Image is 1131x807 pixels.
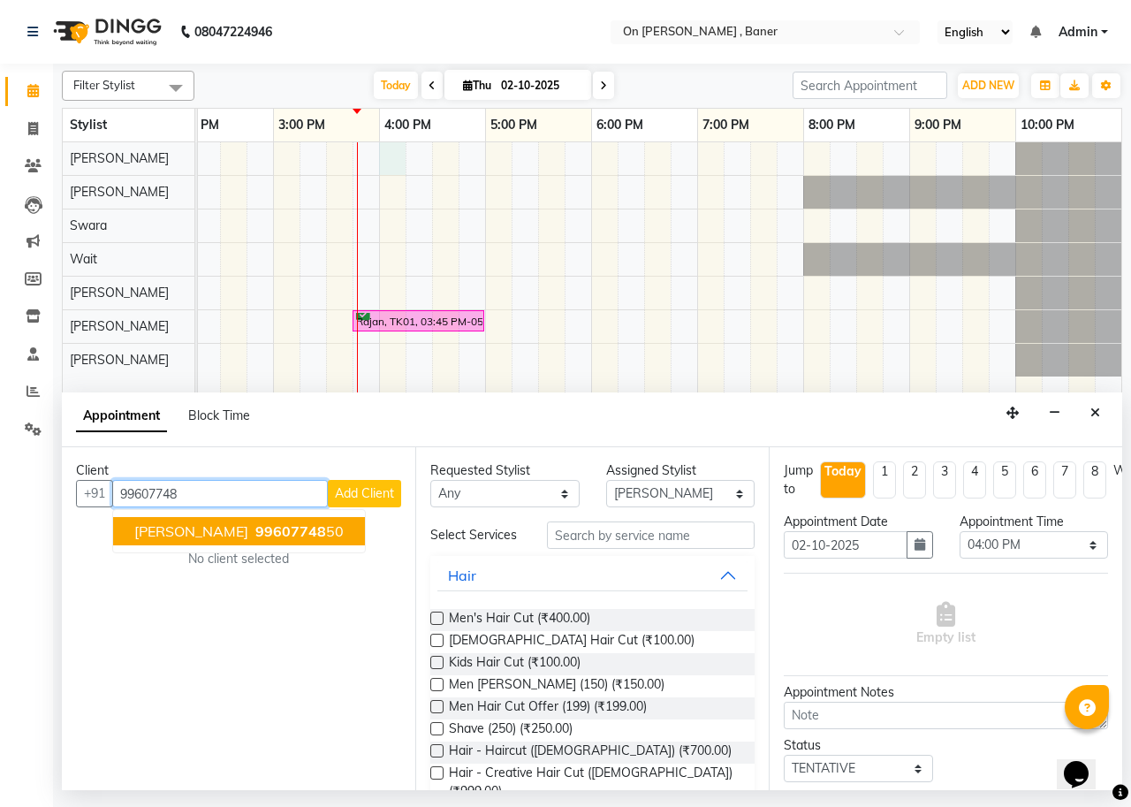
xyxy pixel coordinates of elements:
[449,653,581,675] span: Kids Hair Cut (₹100.00)
[592,112,648,138] a: 6:00 PM
[194,7,272,57] b: 08047224946
[960,513,1109,531] div: Appointment Time
[274,112,330,138] a: 3:00 PM
[448,565,476,586] div: Hair
[380,112,436,138] a: 4:00 PM
[933,461,956,499] li: 3
[437,560,748,591] button: Hair
[45,7,166,57] img: logo
[252,522,344,540] ngb-highlight: 50
[1023,461,1046,499] li: 6
[335,485,394,501] span: Add Client
[804,112,860,138] a: 8:00 PM
[958,73,1019,98] button: ADD NEW
[784,513,933,531] div: Appointment Date
[993,461,1016,499] li: 5
[449,719,573,742] span: Shave (250) (₹250.00)
[70,352,169,368] span: [PERSON_NAME]
[449,764,740,801] span: Hair - Creative Hair Cut ([DEMOGRAPHIC_DATA]) (₹999.00)
[430,461,580,480] div: Requested Stylist
[70,150,169,166] span: [PERSON_NAME]
[824,462,862,481] div: Today
[698,112,754,138] a: 7:00 PM
[255,522,326,540] span: 99607748
[70,117,107,133] span: Stylist
[1083,461,1106,499] li: 8
[112,480,328,507] input: Search by Name/Mobile/Email/Code
[496,72,584,99] input: 2025-10-02
[784,461,813,499] div: Jump to
[374,72,418,99] span: Today
[76,480,113,507] button: +91
[793,72,947,99] input: Search Appointment
[328,480,401,507] button: Add Client
[547,522,755,549] input: Search by service name
[134,522,248,540] span: [PERSON_NAME]
[486,112,542,138] a: 5:00 PM
[449,742,732,764] span: Hair - Haircut ([DEMOGRAPHIC_DATA]) (₹700.00)
[70,318,169,334] span: [PERSON_NAME]
[1082,400,1108,427] button: Close
[76,461,401,480] div: Client
[76,400,167,432] span: Appointment
[606,461,755,480] div: Assigned Stylist
[784,683,1108,702] div: Appointment Notes
[916,602,975,647] span: Empty list
[963,461,986,499] li: 4
[1016,112,1079,138] a: 10:00 PM
[962,79,1014,92] span: ADD NEW
[903,461,926,499] li: 2
[118,550,359,568] div: No client selected
[784,736,933,755] div: Status
[1057,736,1113,789] iframe: chat widget
[449,675,664,697] span: Men [PERSON_NAME] (150) (₹150.00)
[873,461,896,499] li: 1
[70,285,169,301] span: [PERSON_NAME]
[459,79,496,92] span: Thu
[188,407,250,423] span: Block Time
[70,251,97,267] span: Wait
[70,184,169,200] span: [PERSON_NAME]
[449,609,590,631] span: Men's Hair Cut (₹400.00)
[449,697,647,719] span: Men Hair Cut Offer (199) (₹199.00)
[784,531,907,559] input: yyyy-mm-dd
[354,313,482,330] div: Rajan, TK01, 03:45 PM-05:00 PM, Massage -Swedish Massage (60 Min)
[73,78,135,92] span: Filter Stylist
[449,631,695,653] span: [DEMOGRAPHIC_DATA] Hair Cut (₹100.00)
[1053,461,1076,499] li: 7
[417,526,534,544] div: Select Services
[70,217,107,233] span: Swara
[910,112,966,138] a: 9:00 PM
[1059,23,1097,42] span: Admin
